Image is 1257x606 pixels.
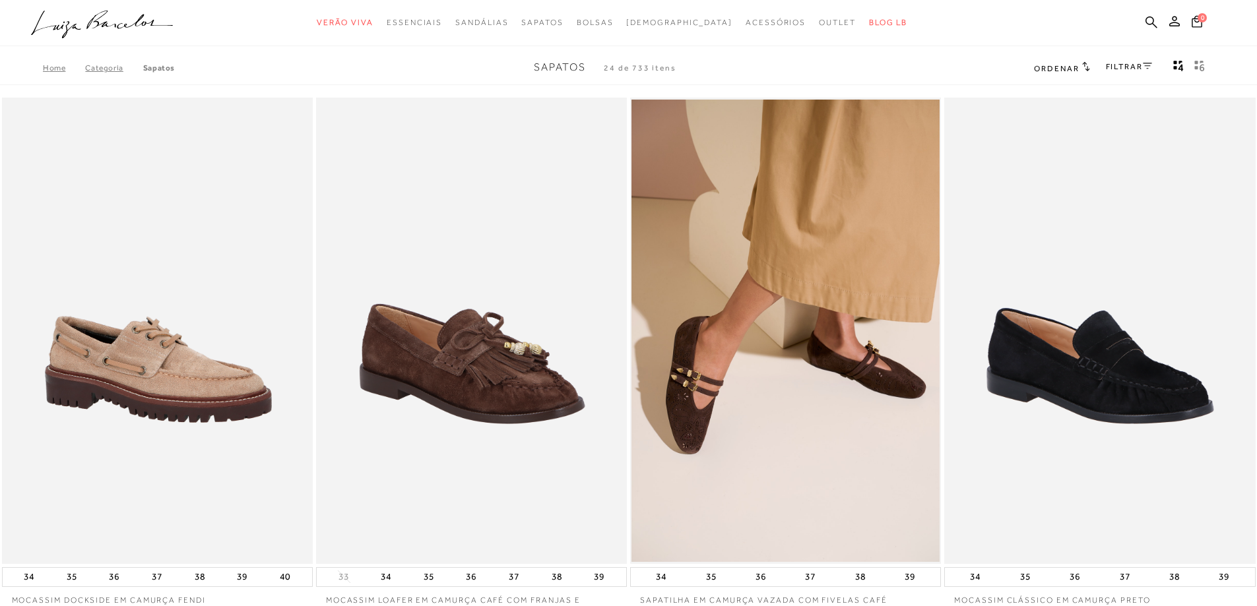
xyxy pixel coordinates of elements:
button: 36 [1066,568,1084,586]
button: 39 [590,568,608,586]
button: 37 [801,568,820,586]
button: 35 [420,568,438,586]
button: 0 [1188,15,1206,32]
span: Outlet [819,18,856,27]
a: Sapatos [143,63,175,73]
a: noSubCategoriesText [626,11,732,35]
span: 0 [1198,13,1207,22]
button: 40 [276,568,294,586]
button: 36 [462,568,480,586]
a: MOCASSIM DOCKSIDE EM CAMURÇA FENDI MOCASSIM DOCKSIDE EM CAMURÇA FENDI [3,100,311,562]
button: 37 [505,568,523,586]
span: Sapatos [521,18,563,27]
span: Verão Viva [317,18,373,27]
button: 37 [148,568,166,586]
a: noSubCategoriesText [455,11,508,35]
button: 39 [233,568,251,586]
a: MOCASSIM DOCKSIDE EM CAMURÇA FENDI [2,587,313,606]
a: FILTRAR [1106,62,1152,71]
a: noSubCategoriesText [577,11,614,35]
button: 38 [191,568,209,586]
span: Essenciais [387,18,442,27]
button: 35 [1016,568,1035,586]
button: 39 [1215,568,1233,586]
span: 24 de 733 itens [604,63,676,73]
a: noSubCategoriesText [387,11,442,35]
span: [DEMOGRAPHIC_DATA] [626,18,732,27]
button: 37 [1116,568,1134,586]
button: Mostrar 4 produtos por linha [1169,59,1188,76]
a: Home [43,63,85,73]
a: SAPATILHA EM CAMURÇA VAZADA COM FIVELAS CAFÉ SAPATILHA EM CAMURÇA VAZADA COM FIVELAS CAFÉ [631,100,940,562]
a: SAPATILHA EM CAMURÇA VAZADA COM FIVELAS CAFÉ [630,587,941,606]
span: BLOG LB [869,18,907,27]
span: Ordenar [1034,64,1079,73]
button: 38 [1165,568,1184,586]
span: Acessórios [746,18,806,27]
img: MOCASSIM DOCKSIDE EM CAMURÇA FENDI [3,100,311,562]
button: 33 [335,570,353,583]
button: 38 [548,568,566,586]
button: 35 [63,568,81,586]
a: MOCASSIM CLÁSSICO EM CAMURÇA PRETO MOCASSIM CLÁSSICO EM CAMURÇA PRETO [946,100,1254,562]
a: noSubCategoriesText [317,11,373,35]
a: Categoria [85,63,143,73]
img: MOCASSIM CLÁSSICO EM CAMURÇA PRETO [946,100,1254,562]
a: MOCASSIM CLÁSSICO EM CAMURÇA PRETO [944,587,1255,606]
button: 36 [752,568,770,586]
button: gridText6Desc [1190,59,1209,76]
img: SAPATILHA EM CAMURÇA VAZADA COM FIVELAS CAFÉ [631,100,940,562]
span: Sapatos [534,61,586,73]
span: Bolsas [577,18,614,27]
button: 34 [20,568,38,586]
span: Sandálias [455,18,508,27]
button: 36 [105,568,123,586]
button: 38 [851,568,870,586]
a: noSubCategoriesText [819,11,856,35]
button: 35 [702,568,721,586]
button: 34 [377,568,395,586]
img: MOCASSIM LOAFER EM CAMURÇA CAFÉ COM FRANJAS E ENFEITES DOURADOS [317,100,626,562]
a: BLOG LB [869,11,907,35]
a: noSubCategoriesText [746,11,806,35]
button: 39 [901,568,919,586]
a: MOCASSIM LOAFER EM CAMURÇA CAFÉ COM FRANJAS E ENFEITES DOURADOS MOCASSIM LOAFER EM CAMURÇA CAFÉ C... [317,100,626,562]
button: 34 [652,568,670,586]
button: 34 [966,568,984,586]
a: noSubCategoriesText [521,11,563,35]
